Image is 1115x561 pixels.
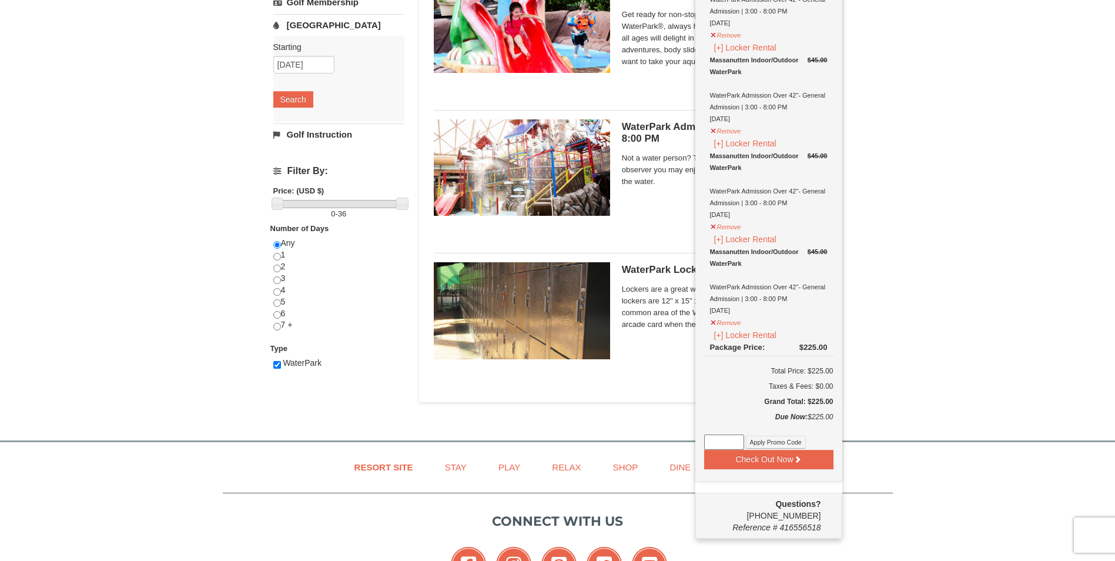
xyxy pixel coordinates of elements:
[710,218,742,233] button: Remove
[622,9,828,68] span: Get ready for non-stop thrills at the Massanutten WaterPark®, always heated to 84° Fahrenheit. Ch...
[430,454,481,480] a: Stay
[622,152,828,188] span: Not a water person? Then this ticket is just for you. As an observer you may enjoy the WaterPark ...
[598,454,653,480] a: Shop
[710,150,828,173] div: Massanutten Indoor/Outdoor WaterPark
[704,498,821,520] span: [PHONE_NUMBER]
[704,396,833,408] h5: Grand Total: $225.00
[704,365,833,377] h6: Total Price: $225.00
[710,150,828,221] div: WaterPark Admission Over 42"- General Admission | 3:00 - 8:00 PM [DATE]
[622,121,828,145] h5: WaterPark Admission- Observer | 3:00 - 8:00 PM
[273,123,404,145] a: Golf Instruction
[484,454,535,480] a: Play
[704,380,833,392] div: Taxes & Fees: $0.00
[655,454,705,480] a: Dine
[775,499,821,509] strong: Questions?
[710,54,828,78] div: Massanutten Indoor/Outdoor WaterPark
[622,264,828,276] h5: WaterPark Locker Rental
[704,450,833,469] button: Check Out Now
[704,411,833,435] div: $225.00
[710,246,828,316] div: WaterPark Admission Over 42"- General Admission | 3:00 - 8:00 PM [DATE]
[273,208,404,220] label: -
[283,358,322,368] span: WaterPark
[746,436,806,449] button: Apply Promo Code
[710,314,742,329] button: Remove
[710,54,828,125] div: WaterPark Admission Over 42"- General Admission | 3:00 - 8:00 PM [DATE]
[710,122,742,137] button: Remove
[710,343,765,352] span: Package Price:
[331,209,335,218] span: 0
[808,152,828,159] del: $45.00
[273,186,324,195] strong: Price: (USD $)
[622,283,828,330] span: Lockers are a great way to keep your valuables safe. The lockers are 12" x 15" x 18" in size and ...
[808,56,828,64] del: $45.00
[273,41,396,53] label: Starting
[808,248,828,255] del: $45.00
[779,523,821,532] span: 416556518
[434,119,610,216] img: 6619917-1066-60f46fa6.jpg
[338,209,346,218] span: 36
[273,14,404,36] a: [GEOGRAPHIC_DATA]
[710,137,781,150] button: [+] Locker Rental
[799,342,828,353] div: $225.00
[732,523,777,532] span: Reference #
[710,26,742,41] button: Remove
[273,238,404,343] div: Any 1 2 3 4 5 6 7 +
[270,224,329,233] strong: Number of Days
[710,329,781,342] button: [+] Locker Rental
[273,166,404,176] h4: Filter By:
[270,344,287,353] strong: Type
[710,233,781,246] button: [+] Locker Rental
[710,41,781,54] button: [+] Locker Rental
[775,413,808,421] strong: Due Now:
[340,454,428,480] a: Resort Site
[537,454,595,480] a: Relax
[710,246,828,269] div: Massanutten Indoor/Outdoor WaterPark
[273,91,313,108] button: Search
[434,262,610,359] img: 6619917-1005-d92ad057.png
[223,512,893,531] p: Connect with us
